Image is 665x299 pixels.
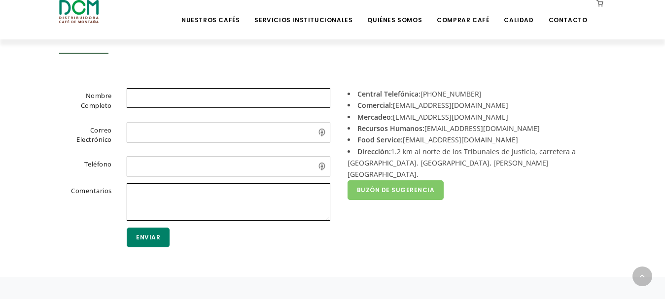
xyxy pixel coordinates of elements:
label: Teléfono [47,157,120,174]
a: Calidad [498,1,539,24]
strong: Mercadeo: [357,112,393,122]
label: Nombre Completo [47,88,120,114]
label: Correo Electrónico [47,123,120,148]
strong: Comercial: [357,100,393,110]
a: Servicios Institucionales [248,1,358,24]
a: Quiénes Somos [361,1,428,24]
label: Comentarios [47,183,120,219]
li: [EMAIL_ADDRESS][DOMAIN_NAME] [348,123,599,134]
strong: Dirección: [357,147,391,156]
strong: Recursos Humanos: [357,124,424,133]
strong: Food Service: [357,135,403,144]
button: Enviar [127,228,170,247]
a: Comprar Café [431,1,495,24]
a: Nuestros Cafés [175,1,245,24]
li: [EMAIL_ADDRESS][DOMAIN_NAME] [348,111,599,123]
li: [PHONE_NUMBER] [348,88,599,100]
li: [EMAIL_ADDRESS][DOMAIN_NAME] [348,100,599,111]
li: [EMAIL_ADDRESS][DOMAIN_NAME] [348,134,599,145]
a: Buzón de Sugerencia [348,180,444,200]
a: Contacto [543,1,594,24]
strong: Central Telefónica: [357,89,420,99]
li: 1.2 km al norte de los Tribunales de Justicia, carretera a [GEOGRAPHIC_DATA]. [GEOGRAPHIC_DATA], ... [348,146,599,180]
